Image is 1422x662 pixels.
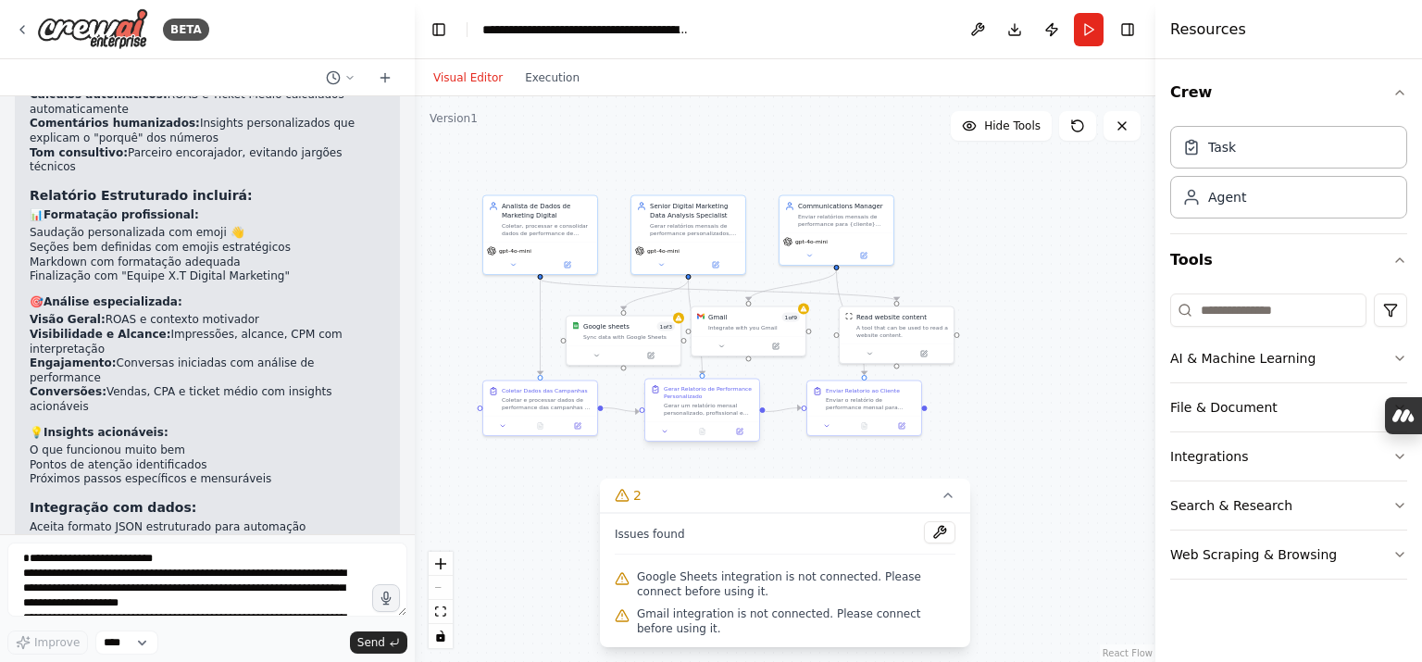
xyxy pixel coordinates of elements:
[30,146,385,175] li: Parceiro encorajador, evitando jargões técnicos
[583,333,675,341] div: Sync data with Google Sheets
[697,313,705,320] img: Gmail
[536,280,902,301] g: Edge from 8f2ae522-6b5b-41c2-9249-e712ab659ef0 to 91b626bd-3ae1-4784-8fdc-2167ed0d7e9d
[502,222,592,237] div: Coletar, processar e consolidar dados de performance de campanhas de Google Ads e Facebook Ads pa...
[572,322,580,330] img: Google Sheets
[682,426,721,437] button: No output available
[502,396,592,411] div: Coletar e processar dados de performance das campanhas de Google Ads e Facebook Ads para {cliente...
[37,8,148,50] img: Logo
[542,259,594,270] button: Open in side panel
[30,328,385,356] li: Impressões, alcance, CPM com interpretação
[30,226,385,241] li: Saudação personalizada com emoji 👋
[691,306,806,357] div: GmailGmail1of9Integrate with you Gmail
[839,306,954,365] div: ScrapeWebsiteToolRead website contentA tool that can be used to read a website content.
[7,631,88,655] button: Improve
[647,247,680,255] span: gpt-4o-mini
[30,117,200,130] strong: Comentários humanizados:
[429,552,453,648] div: React Flow controls
[795,238,828,245] span: gpt-4o-mini
[845,313,853,320] img: ScrapeWebsiteTool
[1170,481,1407,530] button: Search & Research
[30,472,385,487] li: Próximos passos específicos e mensuráveis
[1170,432,1407,481] button: Integrations
[429,600,453,624] button: fit view
[482,381,598,437] div: Coletar Dados das CampanhasColetar e processar dados de performance das campanhas de Google Ads e...
[690,259,742,270] button: Open in side panel
[664,402,754,417] div: Gerar um relatório mensal personalizado, profissional e acionável para {cliente} do período {peri...
[951,111,1052,141] button: Hide Tools
[30,313,385,328] li: ROAS e contexto motivador
[520,420,559,431] button: No output available
[1170,19,1246,41] h4: Resources
[30,520,385,535] li: Aceita formato JSON estruturado para automação
[30,313,106,326] strong: Visão Geral:
[826,387,900,394] div: Enviar Relatorio ao Cliente
[44,208,199,221] strong: Formatação profissional:
[1170,67,1407,119] button: Crew
[30,443,385,458] li: O que funcionou muito bem
[30,269,385,284] li: Finalização com "Equipe X.T Digital Marketing"
[708,313,727,322] div: Gmail
[1170,234,1407,286] button: Tools
[664,385,754,400] div: Gerar Relatorio de Performance Personalizado
[644,381,760,444] div: Gerar Relatorio de Performance PersonalizadoGerar um relatório mensal personalizado, profissional...
[30,256,385,270] li: Markdown com formatação adequada
[502,387,588,394] div: Coletar Dados das Campanhas
[650,202,740,220] div: Senior Digital Marketing Data Analysis Specialist
[1170,286,1407,594] div: Tools
[429,624,453,648] button: toggle interactivity
[838,250,891,261] button: Open in side panel
[766,404,802,417] g: Edge from 1951761a-3c83-4a8c-a15e-c4b7e7355532 to bd2edf01-6e6d-4d00-b186-21279427a7d0
[1170,383,1407,431] button: File & Document
[984,119,1041,133] span: Hide Tools
[1115,17,1141,43] button: Hide right sidebar
[502,202,592,220] div: Analista de Dados de Marketing Digital
[536,280,545,375] g: Edge from 8f2ae522-6b5b-41c2-9249-e712ab659ef0 to 836dfd88-537d-4d4d-ba2e-6fa0f1a34d72
[826,396,916,411] div: Enviar o relatório de performance mensal para {cliente} através do canal mais adequado. Priorizar...
[30,385,106,398] strong: Conversões:
[1170,119,1407,233] div: Crew
[625,350,678,361] button: Open in side panel
[637,569,955,599] span: Google Sheets integration is not connected. Please connect before using it.
[1103,648,1153,658] a: React Flow attribution
[832,270,869,375] g: Edge from 95a3f5cb-7287-46d5-8930-17d18c990c8b to bd2edf01-6e6d-4d00-b186-21279427a7d0
[30,295,385,310] p: 🎯
[499,247,531,255] span: gpt-4o-mini
[30,188,253,203] strong: Relatório Estruturado incluirá:
[657,322,675,331] span: Number of enabled actions
[779,195,894,267] div: Communications ManagerEnviar relatórios mensais de performance para {cliente} através do canal ma...
[30,88,385,117] li: ROAS e Ticket Médio calculados automaticamente
[370,67,400,89] button: Start a new chat
[482,195,598,276] div: Analista de Dados de Marketing DigitalColetar, processar e consolidar dados de performance de cam...
[650,222,740,237] div: Gerar relatórios mensais de performance personalizados, profissionais e acionáveis para {cliente}...
[798,202,888,211] div: Communications Manager
[856,324,948,339] div: A tool that can be used to read a website content.
[357,635,385,650] span: Send
[44,426,168,439] strong: Insights acionáveis:
[34,635,80,650] span: Improve
[30,208,385,223] p: 📊
[482,20,691,39] nav: breadcrumb
[750,341,803,352] button: Open in side panel
[856,313,927,322] div: Read website content
[615,527,685,542] span: Issues found
[30,241,385,256] li: Seções bem definidas com emojis estratégicos
[1170,334,1407,382] button: AI & Machine Learning
[426,17,452,43] button: Hide left sidebar
[782,313,800,322] span: Number of enabled actions
[430,111,478,126] div: Version 1
[583,322,630,331] div: Google sheets
[422,67,514,89] button: Visual Editor
[429,552,453,576] button: zoom in
[684,280,707,375] g: Edge from 33ae35cd-86c1-4898-8af7-2a43aefcf44a to 1951761a-3c83-4a8c-a15e-c4b7e7355532
[798,213,888,228] div: Enviar relatórios mensais de performance para {cliente} através do canal mais adequado (WhatsApp ...
[806,381,922,437] div: Enviar Relatorio ao ClienteEnviar o relatório de performance mensal para {cliente} através do can...
[886,420,917,431] button: Open in side panel
[744,270,842,301] g: Edge from 95a3f5cb-7287-46d5-8930-17d18c990c8b to 6902fcfe-d497-4ee2-955b-fa5be5617106
[30,385,385,414] li: Vendas, CPA e ticket médio com insights acionáveis
[318,67,363,89] button: Switch to previous chat
[30,328,171,341] strong: Visibilidade e Alcance:
[630,195,746,276] div: Senior Digital Marketing Data Analysis SpecialistGerar relatórios mensais de performance personal...
[708,324,800,331] div: Integrate with you Gmail
[898,348,951,359] button: Open in side panel
[1170,531,1407,579] button: Web Scraping & Browsing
